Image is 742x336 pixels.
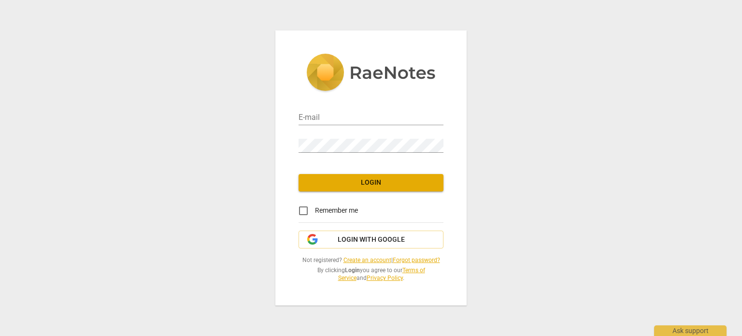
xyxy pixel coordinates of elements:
span: By clicking you agree to our and . [299,266,443,282]
span: Login with Google [338,235,405,245]
a: Privacy Policy [367,275,403,281]
img: 5ac2273c67554f335776073100b6d88f.svg [306,54,436,93]
button: Login with Google [299,231,443,249]
div: Ask support [654,325,727,336]
a: Forgot password? [393,257,440,263]
a: Create an account [343,257,391,263]
span: Login [306,178,436,188]
button: Login [299,174,443,191]
span: Not registered? | [299,256,443,264]
b: Login [345,267,360,274]
span: Remember me [315,205,358,216]
a: Terms of Service [338,267,425,282]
